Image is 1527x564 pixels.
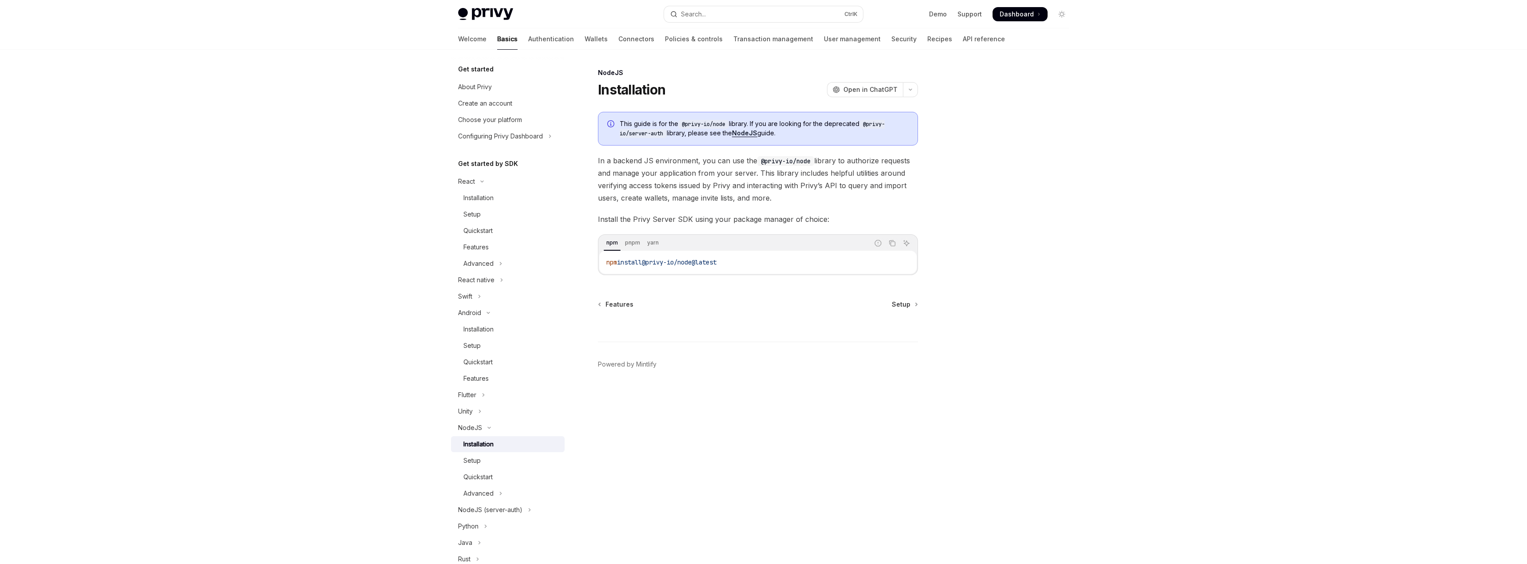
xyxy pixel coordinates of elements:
[451,338,565,354] a: Setup
[458,28,487,50] a: Welcome
[458,422,482,433] div: NodeJS
[458,176,475,187] div: React
[451,206,565,222] a: Setup
[451,321,565,337] a: Installation
[451,371,565,387] a: Features
[585,28,608,50] a: Wallets
[463,209,481,220] div: Setup
[463,472,493,482] div: Quickstart
[451,128,565,144] button: Toggle Configuring Privy Dashboard section
[463,373,489,384] div: Features
[665,28,723,50] a: Policies & controls
[463,488,494,499] div: Advanced
[642,258,716,266] span: @privy-io/node@latest
[681,9,706,20] div: Search...
[598,360,657,369] a: Powered by Mintlify
[451,518,565,534] button: Toggle Python section
[872,237,884,249] button: Report incorrect code
[606,258,617,266] span: npm
[664,6,863,22] button: Open search
[451,174,565,189] button: Toggle React section
[458,537,472,548] div: Java
[598,68,918,77] div: NodeJS
[463,340,481,351] div: Setup
[463,258,494,269] div: Advanced
[892,300,910,309] span: Setup
[892,300,917,309] a: Setup
[451,223,565,239] a: Quickstart
[886,237,898,249] button: Copy the contents from the code block
[645,237,661,248] div: yarn
[451,239,565,255] a: Features
[451,256,565,272] button: Toggle Advanced section
[451,453,565,469] a: Setup
[463,455,481,466] div: Setup
[451,485,565,501] button: Toggle Advanced section
[891,28,917,50] a: Security
[617,258,642,266] span: install
[451,436,565,452] a: Installation
[929,10,947,19] a: Demo
[607,120,616,129] svg: Info
[463,324,494,335] div: Installation
[451,288,565,304] button: Toggle Swift section
[843,85,898,94] span: Open in ChatGPT
[620,120,885,138] code: @privy-io/server-auth
[463,242,489,252] div: Features
[451,112,565,128] a: Choose your platform
[458,505,522,515] div: NodeJS (server-auth)
[463,439,494,450] div: Installation
[451,535,565,551] button: Toggle Java section
[463,225,493,236] div: Quickstart
[1055,7,1069,21] button: Toggle dark mode
[458,291,472,302] div: Swift
[451,420,565,436] button: Toggle NodeJS section
[993,7,1048,21] a: Dashboard
[451,305,565,321] button: Toggle Android section
[451,469,565,485] a: Quickstart
[598,154,918,204] span: In a backend JS environment, you can use the library to authorize requests and manage your applic...
[458,82,492,92] div: About Privy
[622,237,643,248] div: pnpm
[598,82,665,98] h1: Installation
[598,213,918,225] span: Install the Privy Server SDK using your package manager of choice:
[458,114,522,125] div: Choose your platform
[451,272,565,288] button: Toggle React native section
[458,308,481,318] div: Android
[599,300,633,309] a: Features
[618,28,654,50] a: Connectors
[458,521,479,532] div: Python
[528,28,574,50] a: Authentication
[1000,10,1034,19] span: Dashboard
[463,357,493,367] div: Quickstart
[844,11,858,18] span: Ctrl K
[463,193,494,203] div: Installation
[824,28,881,50] a: User management
[458,390,476,400] div: Flutter
[451,79,565,95] a: About Privy
[458,131,543,142] div: Configuring Privy Dashboard
[451,354,565,370] a: Quickstart
[458,64,494,75] h5: Get started
[451,387,565,403] button: Toggle Flutter section
[451,95,565,111] a: Create an account
[901,237,912,249] button: Ask AI
[458,158,518,169] h5: Get started by SDK
[757,156,814,166] code: @privy-io/node
[451,403,565,419] button: Toggle Unity section
[458,275,494,285] div: React native
[957,10,982,19] a: Support
[827,82,903,97] button: Open in ChatGPT
[497,28,518,50] a: Basics
[458,98,512,109] div: Create an account
[451,502,565,518] button: Toggle NodeJS (server-auth) section
[458,8,513,20] img: light logo
[963,28,1005,50] a: API reference
[604,237,621,248] div: npm
[451,190,565,206] a: Installation
[732,129,757,137] a: NodeJS
[605,300,633,309] span: Features
[678,120,729,129] code: @privy-io/node
[927,28,952,50] a: Recipes
[733,28,813,50] a: Transaction management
